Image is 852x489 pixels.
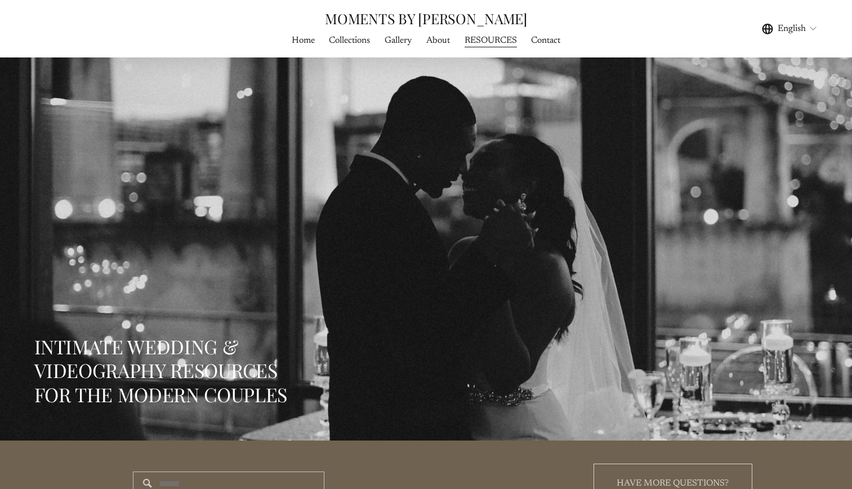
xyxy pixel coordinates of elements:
div: language picker [762,21,818,36]
a: About [426,33,450,48]
span: Gallery [385,34,412,47]
a: MOMENTS BY [PERSON_NAME] [325,9,527,28]
span: English [778,22,806,35]
a: Contact [531,33,560,48]
a: folder dropdown [385,33,412,48]
a: Collections [329,33,370,48]
h1: INTIMATE WEDDING & VIDEOGRAPHY RESOURCES FOR THE MODERN COUPLES [34,335,292,407]
a: Home [292,33,315,48]
a: RESOURCES [465,33,517,48]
